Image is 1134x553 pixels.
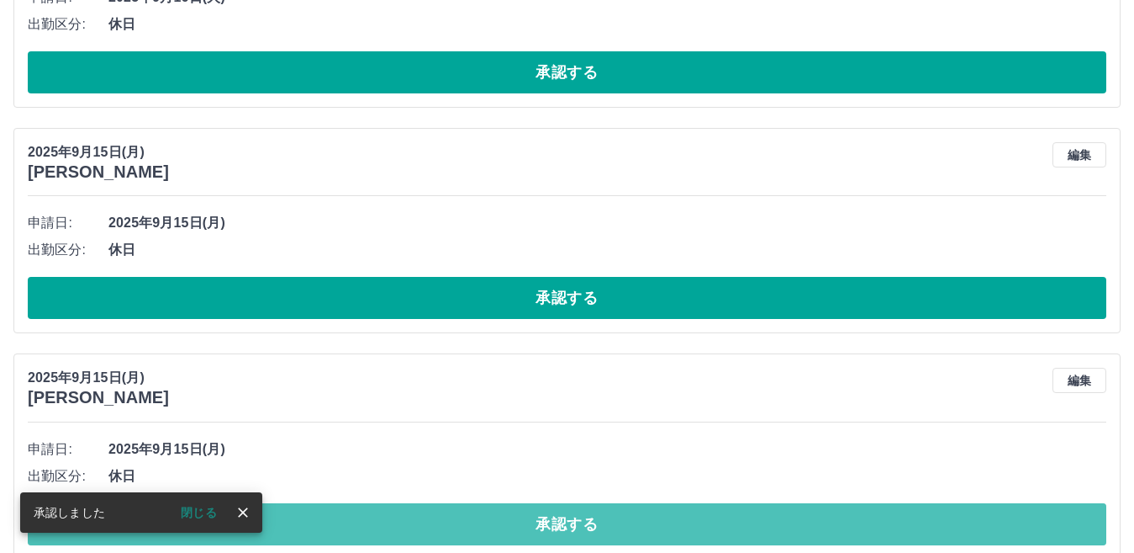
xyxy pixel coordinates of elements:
[1052,368,1106,393] button: 編集
[1052,142,1106,167] button: 編集
[28,213,108,233] span: 申請日:
[28,439,108,460] span: 申請日:
[34,497,105,528] div: 承認しました
[28,503,1106,545] button: 承認する
[28,240,108,260] span: 出勤区分:
[108,240,1106,260] span: 休日
[28,466,108,487] span: 出勤区分:
[28,368,169,388] p: 2025年9月15日(月)
[28,142,169,162] p: 2025年9月15日(月)
[108,466,1106,487] span: 休日
[28,388,169,407] h3: [PERSON_NAME]
[108,213,1106,233] span: 2025年9月15日(月)
[28,14,108,35] span: 出勤区分:
[28,162,169,182] h3: [PERSON_NAME]
[230,500,256,525] button: close
[108,14,1106,35] span: 休日
[108,439,1106,460] span: 2025年9月15日(月)
[28,277,1106,319] button: 承認する
[28,51,1106,93] button: 承認する
[167,500,230,525] button: 閉じる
